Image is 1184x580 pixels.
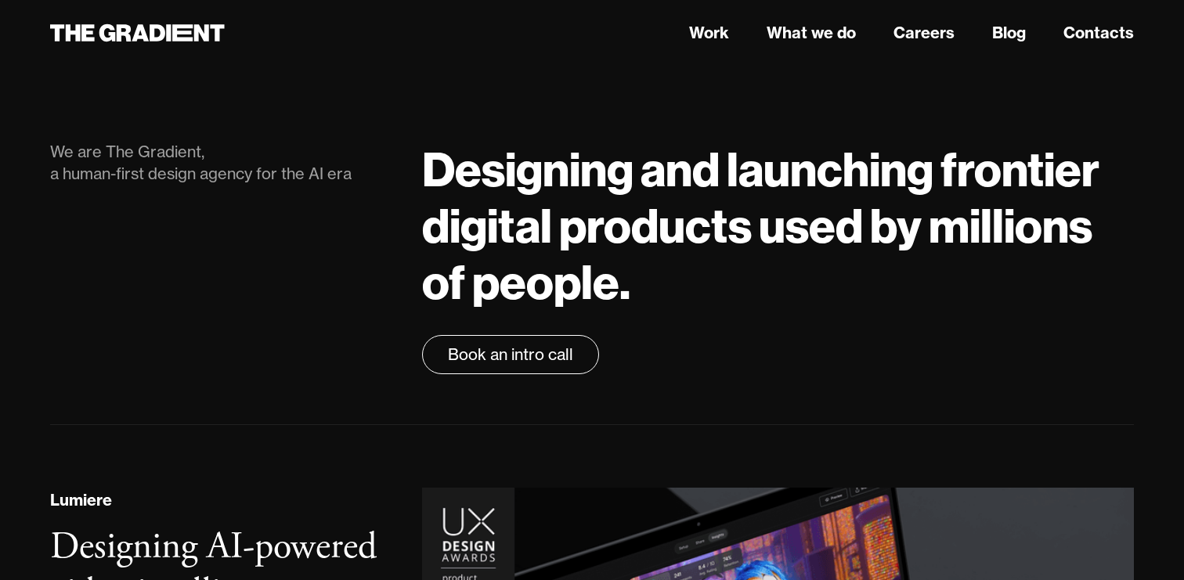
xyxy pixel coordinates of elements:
a: Contacts [1063,21,1134,45]
div: We are The Gradient, a human-first design agency for the AI era [50,141,391,185]
a: Careers [893,21,955,45]
a: Work [689,21,729,45]
a: What we do [767,21,856,45]
a: Blog [992,21,1026,45]
div: Lumiere [50,488,112,512]
a: Book an intro call [422,335,599,374]
h1: Designing and launching frontier digital products used by millions of people. [422,141,1134,310]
